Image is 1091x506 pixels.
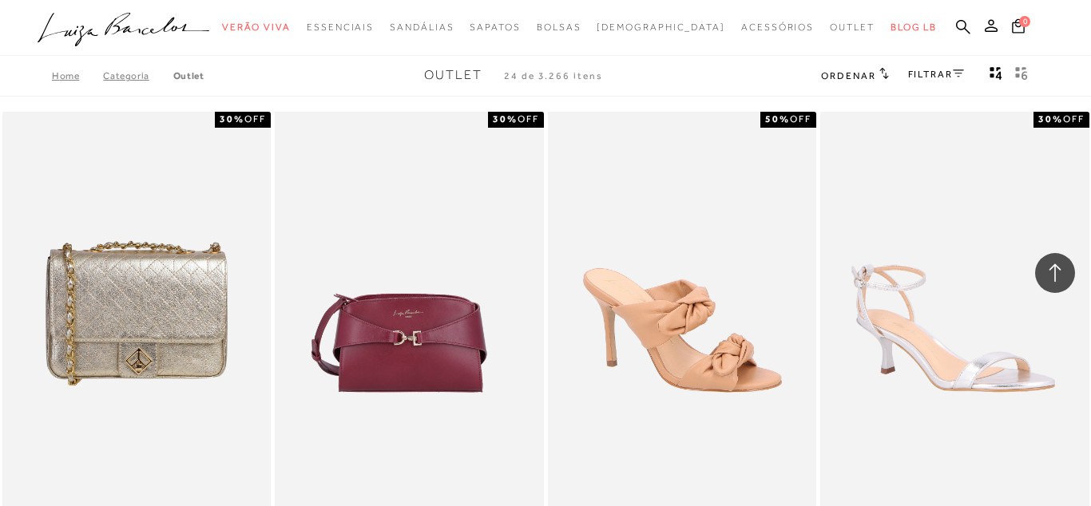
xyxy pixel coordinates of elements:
[390,22,454,33] span: Sandálias
[1063,113,1085,125] span: OFF
[741,13,814,42] a: noSubCategoriesText
[424,68,482,82] span: Outlet
[493,113,518,125] strong: 30%
[830,22,875,33] span: Outlet
[1007,18,1030,39] button: 0
[103,70,173,81] a: Categoria
[891,13,937,42] a: BLOG LB
[985,65,1007,86] button: Mostrar 4 produtos por linha
[790,113,811,125] span: OFF
[1010,65,1033,86] button: gridText6Desc
[597,13,725,42] a: noSubCategoriesText
[908,69,964,80] a: FILTRAR
[470,22,520,33] span: Sapatos
[1038,113,1063,125] strong: 30%
[504,70,603,81] span: 24 de 3.266 itens
[518,113,539,125] span: OFF
[52,70,103,81] a: Home
[537,22,581,33] span: Bolsas
[765,113,790,125] strong: 50%
[830,13,875,42] a: noSubCategoriesText
[390,13,454,42] a: noSubCategoriesText
[222,13,291,42] a: noSubCategoriesText
[597,22,725,33] span: [DEMOGRAPHIC_DATA]
[220,113,244,125] strong: 30%
[1019,16,1030,27] span: 0
[173,70,204,81] a: Outlet
[307,13,374,42] a: noSubCategoriesText
[222,22,291,33] span: Verão Viva
[470,13,520,42] a: noSubCategoriesText
[891,22,937,33] span: BLOG LB
[244,113,266,125] span: OFF
[537,13,581,42] a: noSubCategoriesText
[741,22,814,33] span: Acessórios
[821,70,875,81] span: Ordenar
[307,22,374,33] span: Essenciais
